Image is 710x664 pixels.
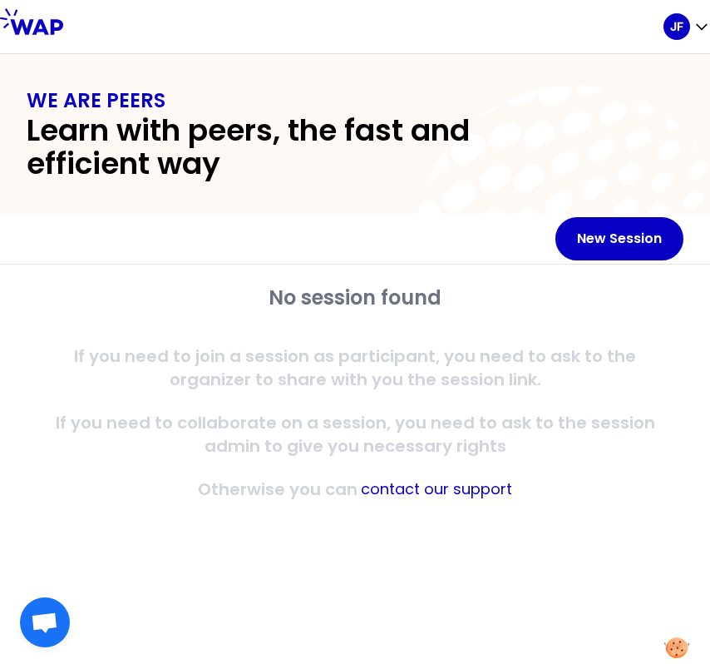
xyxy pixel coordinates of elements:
[36,344,674,391] p: If you need to join a session as participant, you need to ask to the organizer to share with you ...
[663,13,710,40] button: JF
[555,217,683,260] button: New Session
[20,597,70,647] div: Ouvrir le chat
[198,478,357,501] p: Otherwise you can
[27,114,585,181] h2: Learn with peers, the fast and efficient way
[36,411,674,458] p: If you need to collaborate on a session, you need to ask to the session admin to give you necessa...
[36,285,674,311] h2: No session found
[670,18,683,35] p: JF
[361,478,512,501] button: contact our support
[27,87,683,114] h1: WE ARE PEERS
